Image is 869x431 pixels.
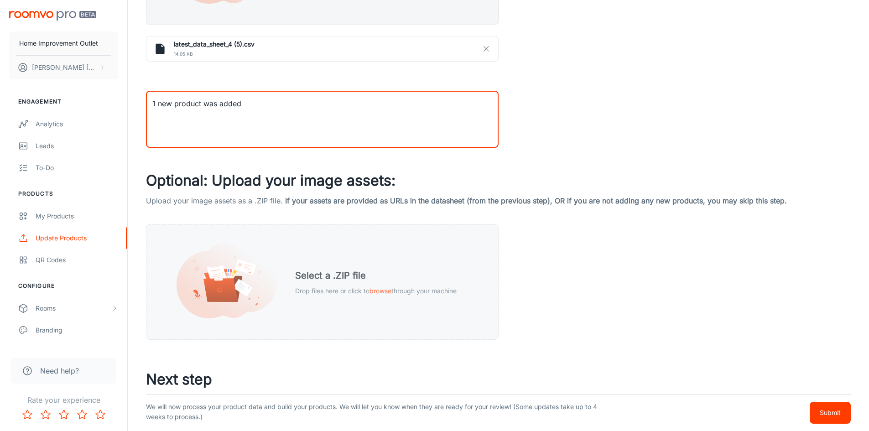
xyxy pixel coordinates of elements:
button: [PERSON_NAME] [PERSON_NAME] [9,56,118,79]
h5: Select a .ZIP file [295,269,457,282]
h3: Optional: Upload your image assets: [146,170,851,192]
div: Rooms [36,303,111,313]
button: Submit [810,402,851,424]
button: Rate 2 star [36,405,55,424]
div: Select a .ZIP fileDrop files here or click tobrowsethrough your machine [146,224,499,340]
p: Upload your image assets as a .ZIP file. [146,195,851,206]
p: We will now process your product data and build your products. We will let you know when they are... [146,402,604,424]
div: Branding [36,325,118,335]
button: Rate 1 star [18,405,36,424]
textarea: 1 new product was added [152,99,492,140]
div: My Products [36,211,118,221]
div: To-do [36,163,118,173]
span: Need help? [40,365,79,376]
div: Texts [36,347,118,357]
p: Drop files here or click to through your machine [295,286,457,296]
h3: Next step [146,369,851,390]
span: If your assets are provided as URLs in the datasheet (from the previous step), OR if you are not ... [285,196,787,205]
div: Update Products [36,233,118,243]
p: Submit [820,408,841,418]
span: browse [369,287,391,295]
div: Leads [36,141,118,151]
h6: latest_data_sheet_4 (5).csv [174,39,491,49]
div: QR Codes [36,255,118,265]
button: Rate 5 star [91,405,109,424]
button: Rate 3 star [55,405,73,424]
button: Home Improvement Outlet [9,31,118,55]
img: Roomvo PRO Beta [9,11,96,21]
button: Rate 4 star [73,405,91,424]
p: Home Improvement Outlet [19,38,98,48]
p: Rate your experience [7,395,120,405]
p: [PERSON_NAME] [PERSON_NAME] [32,62,96,73]
div: Analytics [36,119,118,129]
span: 14.05 kB [174,49,491,58]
